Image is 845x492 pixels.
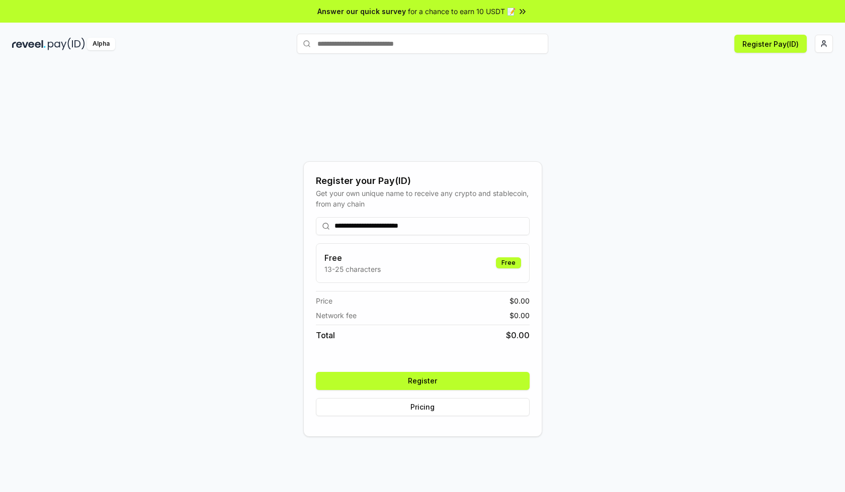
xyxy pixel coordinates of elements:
span: Answer our quick survey [317,6,406,17]
button: Register [316,372,530,390]
span: $ 0.00 [510,310,530,321]
button: Register Pay(ID) [734,35,807,53]
p: 13-25 characters [324,264,381,274]
h3: Free [324,252,381,264]
button: Pricing [316,398,530,416]
div: Alpha [87,38,115,50]
div: Free [496,257,521,268]
span: $ 0.00 [510,296,530,306]
img: pay_id [48,38,85,50]
div: Register your Pay(ID) [316,174,530,188]
span: Price [316,296,332,306]
span: Total [316,329,335,341]
div: Get your own unique name to receive any crypto and stablecoin, from any chain [316,188,530,209]
span: for a chance to earn 10 USDT 📝 [408,6,516,17]
span: $ 0.00 [506,329,530,341]
span: Network fee [316,310,357,321]
img: reveel_dark [12,38,46,50]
